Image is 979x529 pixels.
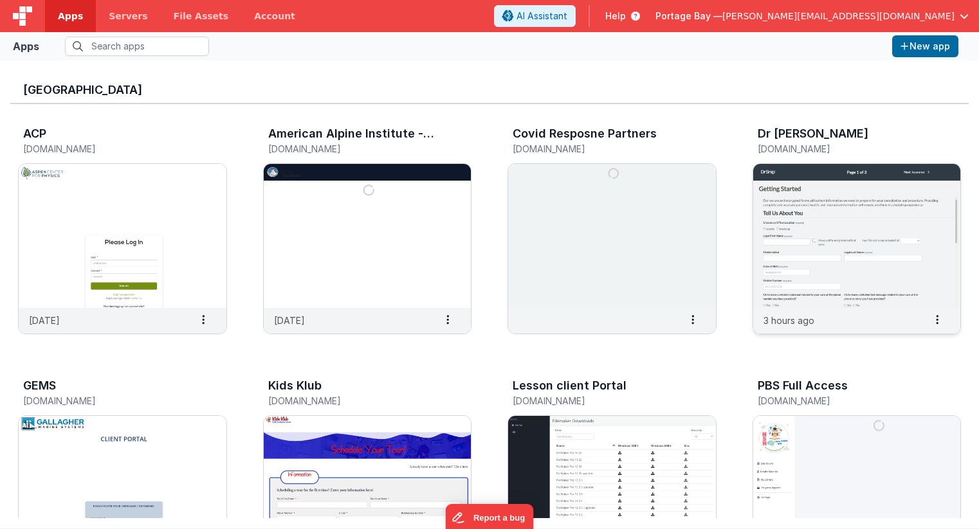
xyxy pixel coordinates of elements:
[758,379,848,392] h3: PBS Full Access
[655,10,969,22] button: Portage Bay — [PERSON_NAME][EMAIL_ADDRESS][DOMAIN_NAME]
[513,379,627,392] h3: Lesson client Portal
[23,144,195,154] h5: [DOMAIN_NAME]
[605,10,626,22] span: Help
[758,127,868,140] h3: Dr [PERSON_NAME]
[13,39,39,54] div: Apps
[65,37,209,56] input: Search apps
[764,314,814,327] p: 3 hours ago
[758,144,929,154] h5: [DOMAIN_NAME]
[268,379,322,392] h3: Kids Klub
[722,10,955,22] span: [PERSON_NAME][EMAIL_ADDRESS][DOMAIN_NAME]
[268,396,440,406] h5: [DOMAIN_NAME]
[758,396,929,406] h5: [DOMAIN_NAME]
[513,396,684,406] h5: [DOMAIN_NAME]
[513,144,684,154] h5: [DOMAIN_NAME]
[513,127,657,140] h3: Covid Resposne Partners
[494,5,576,27] button: AI Assistant
[655,10,722,22] span: Portage Bay —
[268,144,440,154] h5: [DOMAIN_NAME]
[29,314,60,327] p: [DATE]
[268,127,436,140] h3: American Alpine Institute - Registration Web App
[23,396,195,406] h5: [DOMAIN_NAME]
[274,314,305,327] p: [DATE]
[58,10,83,22] span: Apps
[23,127,46,140] h3: ACP
[23,379,56,392] h3: GEMS
[174,10,229,22] span: File Assets
[892,35,958,57] button: New app
[109,10,147,22] span: Servers
[23,84,956,96] h3: [GEOGRAPHIC_DATA]
[517,10,567,22] span: AI Assistant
